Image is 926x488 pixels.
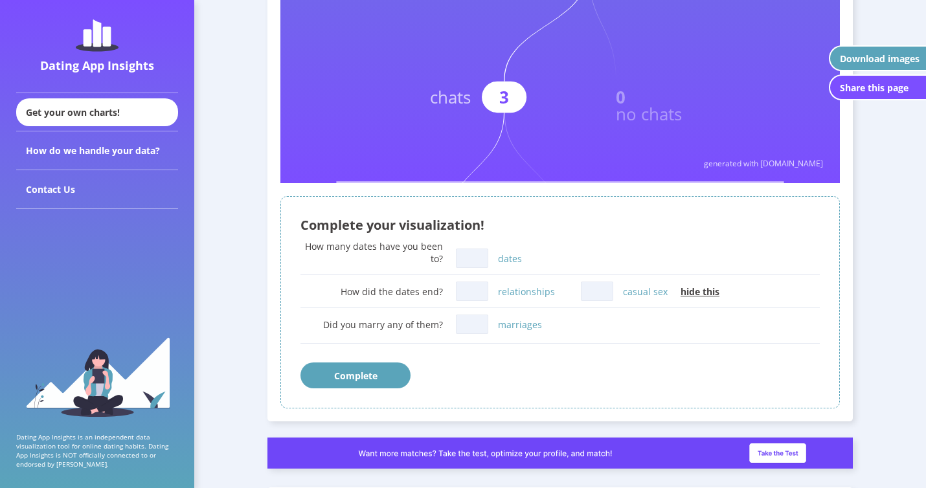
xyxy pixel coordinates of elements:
button: Share this page [829,74,926,100]
p: Dating App Insights is an independent data visualization tool for online dating habits. Dating Ap... [16,432,178,469]
label: marriages [498,318,542,331]
div: Get your own charts! [16,98,178,126]
div: Contact Us [16,170,178,209]
label: relationships [498,285,555,298]
text: no chats [616,102,682,126]
img: dating-app-insights-logo.5abe6921.svg [76,19,119,52]
div: Download images [840,52,920,65]
span: hide this [681,285,719,298]
button: Download images [829,45,926,71]
img: sidebar_girl.91b9467e.svg [25,336,170,417]
div: How do we handle your data? [16,131,178,170]
div: Did you marry any of them? [300,318,443,331]
img: roast_slim_banner.a2e79667.png [267,438,853,469]
div: Share this page [840,82,909,94]
button: Complete [300,362,411,388]
text: chats [430,85,471,109]
div: Complete your visualization! [300,216,820,234]
text: 0 [616,85,626,109]
div: How did the dates end? [300,285,443,298]
text: generated with [DOMAIN_NAME] [704,158,823,169]
text: 3 [499,85,509,109]
label: dates [498,252,522,265]
div: Dating App Insights [19,58,175,73]
label: casual sex [623,285,668,298]
div: How many dates have you been to? [300,240,443,265]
